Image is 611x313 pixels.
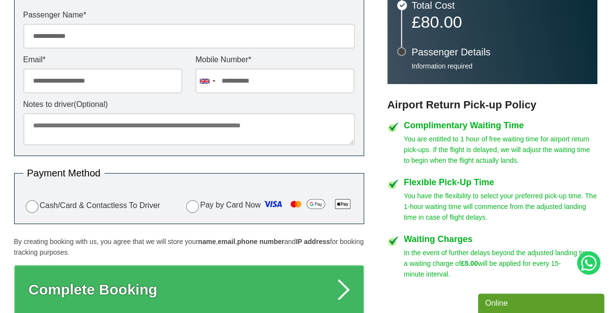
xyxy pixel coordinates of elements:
label: Cash/Card & Contactless To Driver [23,199,160,213]
p: Information required [412,62,588,70]
input: Cash/Card & Contactless To Driver [26,200,38,213]
p: You are entitled to 1 hour of free waiting time for airport return pick-ups. If the flight is del... [404,134,597,166]
strong: £5.00 [461,260,478,267]
h3: Airport Return Pick-up Policy [387,99,597,111]
span: 80.00 [420,13,462,31]
strong: phone number [237,238,284,245]
strong: email [218,238,235,245]
iframe: chat widget [478,292,606,313]
h4: Flexible Pick-Up Time [404,178,597,187]
label: Pay by Card Now [184,196,355,215]
p: £ [412,15,588,29]
p: By creating booking with us, you agree that we will store your , , and for booking tracking purpo... [14,236,364,258]
strong: name [198,238,216,245]
span: (Optional) [74,100,108,108]
input: Pay by Card Now [186,200,199,213]
label: Passenger Name [23,11,355,19]
label: Notes to driver [23,101,355,108]
h3: Passenger Details [412,47,588,57]
h3: Total Cost [412,0,588,10]
div: United Kingdom: +44 [196,69,218,93]
h4: Complimentary Waiting Time [404,121,597,130]
p: You have the flexibility to select your preferred pick-up time. The 1-hour waiting time will comm... [404,191,597,223]
label: Email [23,56,182,64]
p: In the event of further delays beyond the adjusted landing time, a waiting charge of will be appl... [404,247,597,279]
label: Mobile Number [195,56,354,64]
legend: Payment Method [23,168,105,178]
strong: IP address [296,238,330,245]
h4: Waiting Charges [404,235,597,243]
